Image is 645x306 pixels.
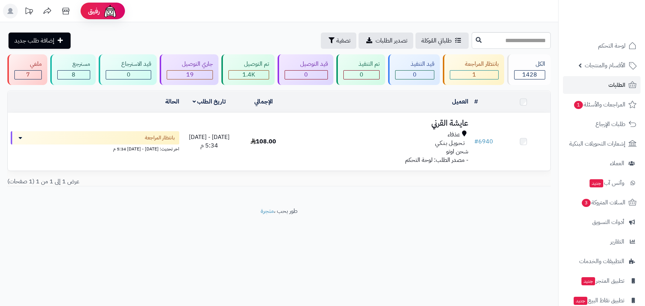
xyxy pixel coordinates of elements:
span: أدوات التسويق [592,217,624,227]
div: عرض 1 إلى 1 من 1 (1 صفحات) [2,177,279,186]
a: إشعارات التحويلات البنكية [563,135,641,153]
div: الكل [514,60,545,68]
div: 0 [285,71,327,79]
span: 3 [582,199,591,207]
a: قيد التنفيذ 0 [387,54,441,85]
a: ملغي 7 [6,54,49,85]
span: التطبيقات والخدمات [579,256,624,266]
div: 1 [450,71,499,79]
span: شحن اوتو [446,147,468,156]
div: 0 [396,71,434,79]
a: التطبيقات والخدمات [563,252,641,270]
a: أدوات التسويق [563,213,641,231]
span: التقارير [610,237,624,247]
a: مسترجع 8 [49,54,98,85]
div: قيد التوصيل [285,60,328,68]
a: تحديثات المنصة [20,4,38,20]
a: قيد الاسترجاع 0 [97,54,158,85]
a: السلات المتروكة3 [563,194,641,211]
span: تطبيق نقاط البيع [573,295,624,306]
div: تم التوصيل [228,60,269,68]
span: الطلبات [608,80,625,90]
a: تم التنفيذ 0 [335,54,387,85]
a: العملاء [563,154,641,172]
td: - مصدر الطلب: لوحة التحكم [291,113,471,170]
h3: عايشة القرني [293,119,468,127]
span: عذفاء [448,130,460,139]
img: ai-face.png [103,4,118,18]
button: تصفية [321,33,356,49]
span: المراجعات والأسئلة [573,99,625,110]
div: 0 [106,71,151,79]
div: 19 [167,71,213,79]
span: تطبيق المتجر [581,276,624,286]
span: 1 [574,101,583,109]
span: جديد [581,277,595,285]
a: المراجعات والأسئلة1 [563,96,641,113]
span: رفيق [88,7,100,16]
a: بانتظار المراجعة 1 [441,54,506,85]
a: طلبات الإرجاع [563,115,641,133]
a: طلباتي المُوكلة [415,33,469,49]
span: 0 [304,70,308,79]
a: جاري التوصيل 19 [158,54,220,85]
a: لوحة التحكم [563,37,641,55]
div: 0 [344,71,380,79]
a: تاريخ الطلب [193,97,226,106]
div: بانتظار المراجعة [450,60,499,68]
a: الكل1428 [506,54,552,85]
span: 1.4K [242,70,255,79]
span: جديد [590,179,603,187]
a: متجرة [261,207,274,215]
div: ملغي [14,60,42,68]
div: اخر تحديث: [DATE] - [DATE] 5:34 م [11,144,179,152]
span: طلبات الإرجاع [595,119,625,129]
div: قيد الاسترجاع [106,60,151,68]
div: قيد التنفيذ [395,60,434,68]
a: إضافة طلب جديد [9,33,71,49]
span: # [474,137,478,146]
a: تصدير الطلبات [359,33,413,49]
a: قيد التوصيل 0 [276,54,335,85]
span: الأقسام والمنتجات [585,60,625,71]
a: تم التوصيل 1.4K [220,54,276,85]
a: التقارير [563,233,641,251]
span: تصفية [336,36,350,45]
a: العميل [452,97,468,106]
span: 108.00 [251,137,276,146]
span: 19 [186,70,194,79]
span: بانتظار المراجعة [145,134,175,142]
span: 0 [413,70,417,79]
span: العملاء [610,158,624,169]
span: 0 [127,70,130,79]
a: تطبيق المتجرجديد [563,272,641,290]
div: 7 [15,71,41,79]
span: 1428 [522,70,537,79]
img: logo-2.png [595,17,638,33]
span: 1 [472,70,476,79]
span: تـحـويـل بـنـكـي [435,139,465,147]
span: السلات المتروكة [581,197,625,208]
a: الحالة [165,97,179,106]
div: تم التنفيذ [343,60,380,68]
div: جاري التوصيل [167,60,213,68]
span: طلباتي المُوكلة [421,36,452,45]
span: 0 [360,70,363,79]
span: إشعارات التحويلات البنكية [569,139,625,149]
span: تصدير الطلبات [376,36,407,45]
span: 8 [72,70,75,79]
span: إضافة طلب جديد [14,36,54,45]
a: الإجمالي [254,97,273,106]
div: 1393 [229,71,269,79]
a: الطلبات [563,76,641,94]
div: مسترجع [57,60,91,68]
div: 8 [58,71,90,79]
span: جديد [574,297,587,305]
span: [DATE] - [DATE] 5:34 م [189,133,230,150]
a: وآتس آبجديد [563,174,641,192]
span: 7 [26,70,30,79]
span: لوحة التحكم [598,41,625,51]
a: # [474,97,478,106]
a: #6940 [474,137,493,146]
span: وآتس آب [589,178,624,188]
